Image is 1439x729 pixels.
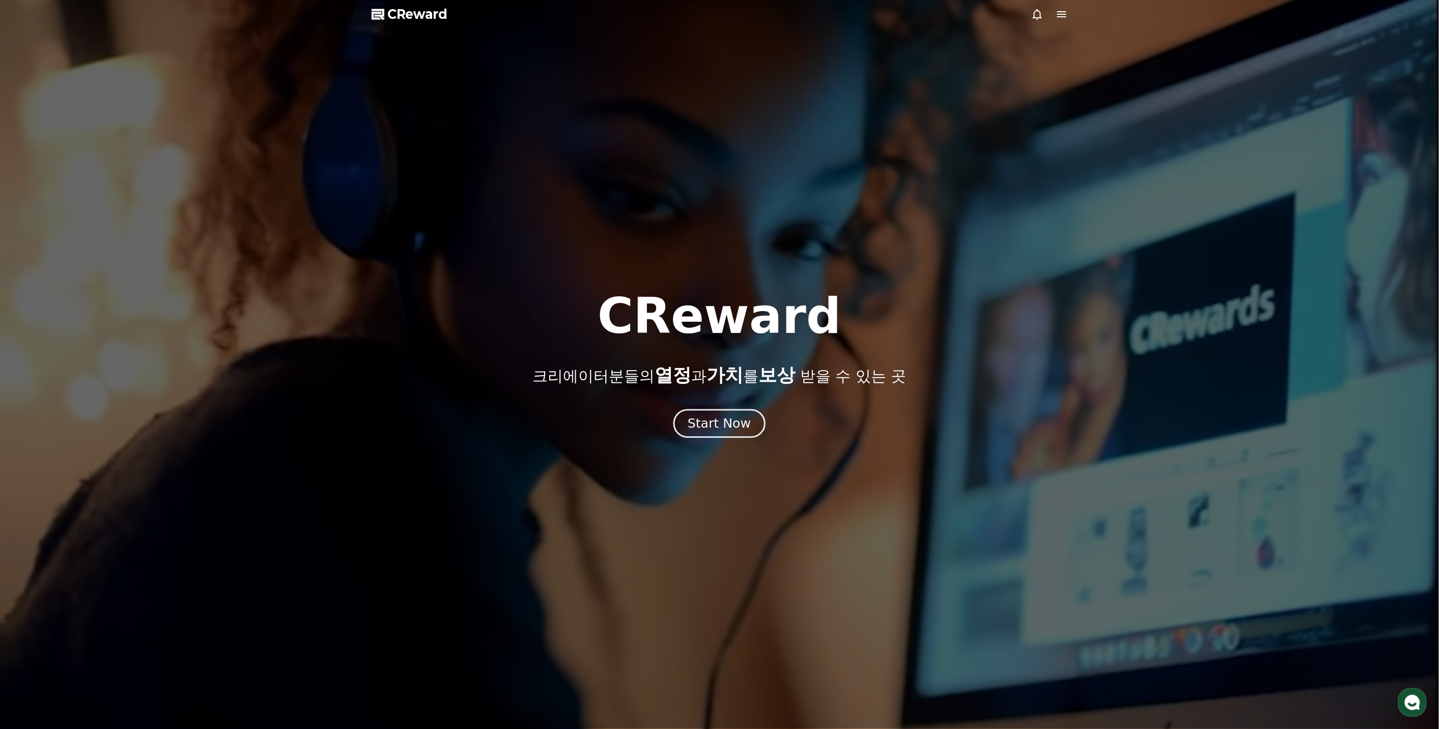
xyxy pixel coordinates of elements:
[532,365,906,385] p: 크리에이터분들의 과 를 받을 수 있는 곳
[655,364,691,385] span: 열정
[688,415,751,432] div: Start Now
[93,339,105,347] span: 대화
[598,292,841,341] h1: CReward
[372,6,448,22] a: CReward
[707,364,743,385] span: 가치
[758,364,795,385] span: 보상
[388,6,448,22] span: CReward
[131,323,195,348] a: 설정
[67,323,131,348] a: 대화
[157,338,170,346] span: 설정
[673,409,766,438] button: Start Now
[32,338,38,346] span: 홈
[675,420,764,430] a: Start Now
[3,323,67,348] a: 홈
